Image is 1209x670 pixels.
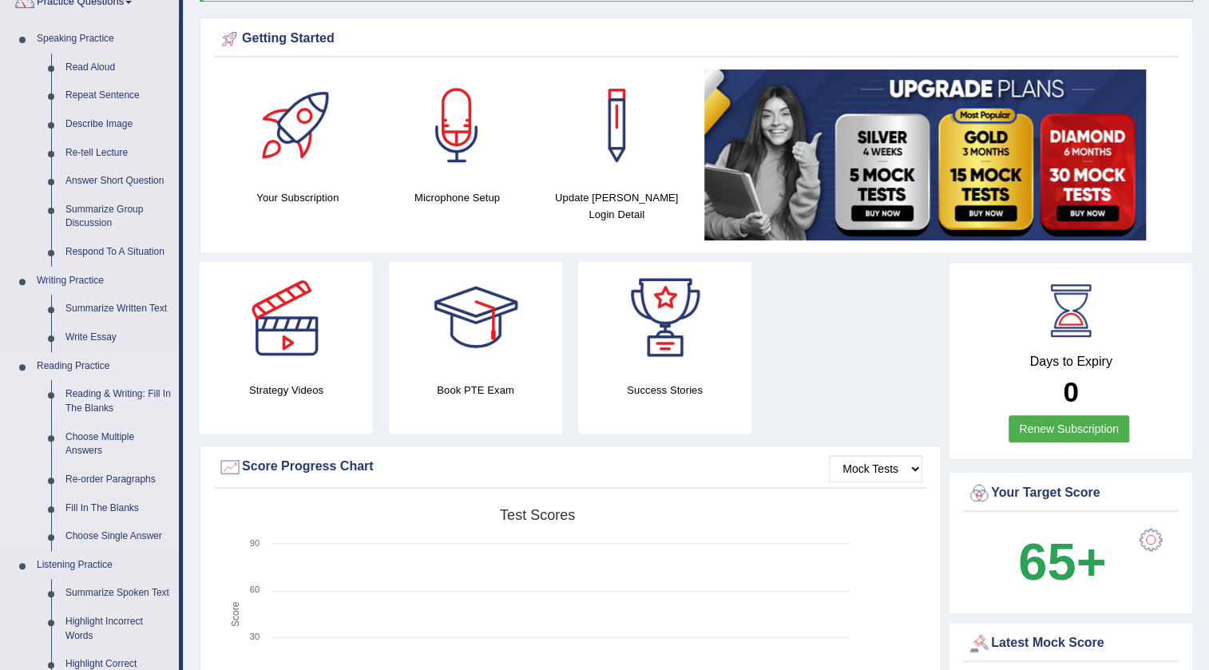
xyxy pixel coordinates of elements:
[230,601,241,627] tspan: Score
[250,585,260,594] text: 60
[58,81,179,110] a: Repeat Sentence
[1009,415,1129,442] a: Renew Subscription
[545,189,688,223] h4: Update [PERSON_NAME] Login Detail
[500,507,575,523] tspan: Test scores
[967,482,1175,505] div: Your Target Score
[58,110,179,139] a: Describe Image
[58,295,179,323] a: Summarize Written Text
[58,238,179,267] a: Respond To A Situation
[58,167,179,196] a: Answer Short Question
[58,608,179,650] a: Highlight Incorrect Words
[218,27,1175,51] div: Getting Started
[389,382,562,398] h4: Book PTE Exam
[250,538,260,548] text: 90
[218,455,922,479] div: Score Progress Chart
[200,382,373,398] h4: Strategy Videos
[58,522,179,551] a: Choose Single Answer
[578,382,751,398] h4: Success Stories
[250,632,260,641] text: 30
[30,25,179,54] a: Speaking Practice
[30,267,179,295] a: Writing Practice
[58,54,179,82] a: Read Aloud
[58,323,179,352] a: Write Essay
[704,69,1146,240] img: small5.jpg
[30,551,179,580] a: Listening Practice
[226,189,370,206] h4: Your Subscription
[58,466,179,494] a: Re-order Paragraphs
[1063,376,1078,407] b: 0
[58,579,179,608] a: Summarize Spoken Text
[1018,533,1106,591] b: 65+
[967,355,1175,369] h4: Days to Expiry
[58,494,179,523] a: Fill In The Blanks
[58,196,179,238] a: Summarize Group Discussion
[58,380,179,422] a: Reading & Writing: Fill In The Blanks
[30,352,179,381] a: Reading Practice
[386,189,529,206] h4: Microphone Setup
[58,423,179,466] a: Choose Multiple Answers
[967,632,1175,656] div: Latest Mock Score
[58,139,179,168] a: Re-tell Lecture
